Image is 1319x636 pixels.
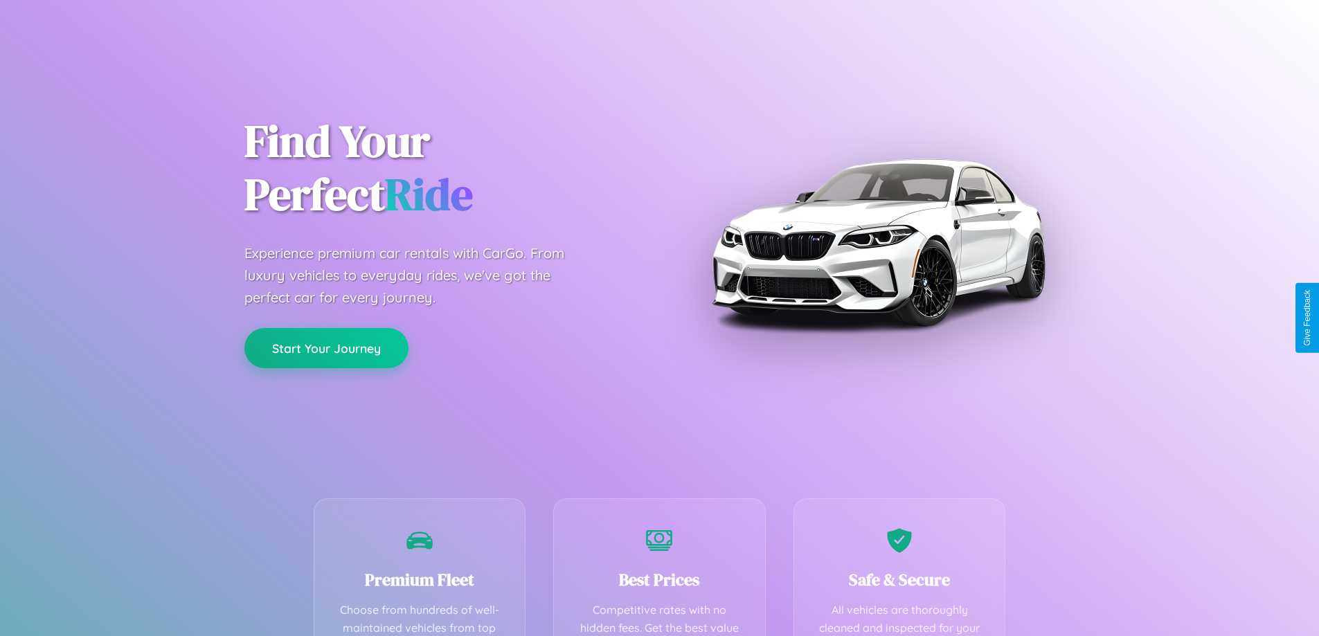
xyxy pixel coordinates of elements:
h3: Best Prices [575,568,744,591]
img: Premium BMW car rental vehicle [705,69,1051,415]
span: Ride [385,164,473,224]
h3: Premium Fleet [335,568,505,591]
h3: Safe & Secure [815,568,985,591]
div: Give Feedback [1302,290,1312,346]
p: Experience premium car rentals with CarGo. From luxury vehicles to everyday rides, we've got the ... [244,242,591,309]
button: Start Your Journey [244,328,409,368]
h1: Find Your Perfect [244,115,639,221]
